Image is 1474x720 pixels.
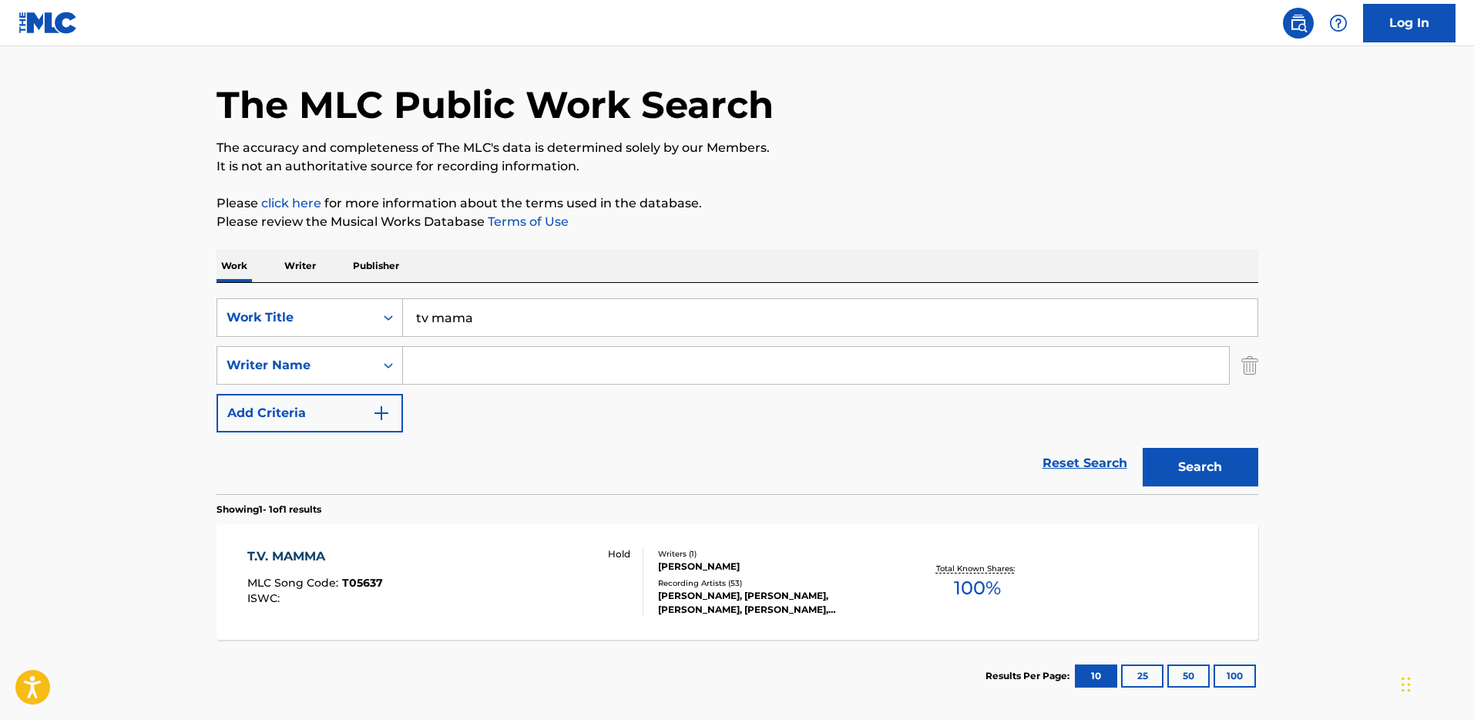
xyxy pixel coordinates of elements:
p: Please review the Musical Works Database [217,213,1258,231]
div: Work Title [227,308,365,327]
span: ISWC : [247,591,284,605]
div: [PERSON_NAME] [658,560,891,574]
h1: The MLC Public Work Search [217,82,774,128]
button: 100 [1214,664,1256,688]
img: MLC Logo [18,12,78,34]
div: T.V. MAMMA [247,547,383,566]
div: Writers ( 1 ) [658,548,891,560]
p: Work [217,250,252,282]
a: click here [261,196,321,210]
img: 9d2ae6d4665cec9f34b9.svg [372,404,391,422]
p: Writer [280,250,321,282]
div: Writer Name [227,356,365,375]
span: MLC Song Code : [247,576,342,590]
div: [PERSON_NAME], [PERSON_NAME], [PERSON_NAME], [PERSON_NAME], [PERSON_NAME]|[PERSON_NAME]|[PERSON_N... [658,589,891,617]
p: Please for more information about the terms used in the database. [217,194,1258,213]
p: Publisher [348,250,404,282]
button: 10 [1075,664,1117,688]
a: T.V. MAMMAMLC Song Code:T05637ISWC: HoldWriters (1)[PERSON_NAME]Recording Artists (53)[PERSON_NAM... [217,524,1258,640]
span: T05637 [342,576,383,590]
p: Showing 1 - 1 of 1 results [217,503,321,516]
div: Drag [1402,661,1411,708]
p: The accuracy and completeness of The MLC's data is determined solely by our Members. [217,139,1258,157]
a: Public Search [1283,8,1314,39]
img: search [1289,14,1308,32]
button: 25 [1121,664,1163,688]
form: Search Form [217,298,1258,494]
div: Recording Artists ( 53 ) [658,577,891,589]
a: Reset Search [1035,446,1135,480]
p: Total Known Shares: [936,563,1019,574]
a: Terms of Use [485,214,569,229]
button: 50 [1167,664,1210,688]
button: Search [1143,448,1258,486]
div: Help [1323,8,1354,39]
a: Log In [1363,4,1456,42]
p: Hold [608,547,630,561]
p: Results Per Page: [985,669,1073,683]
span: 100 % [954,574,1001,602]
img: Delete Criterion [1241,346,1258,385]
button: Add Criteria [217,394,403,432]
p: It is not an authoritative source for recording information. [217,157,1258,176]
iframe: Chat Widget [1397,646,1474,720]
img: help [1329,14,1348,32]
